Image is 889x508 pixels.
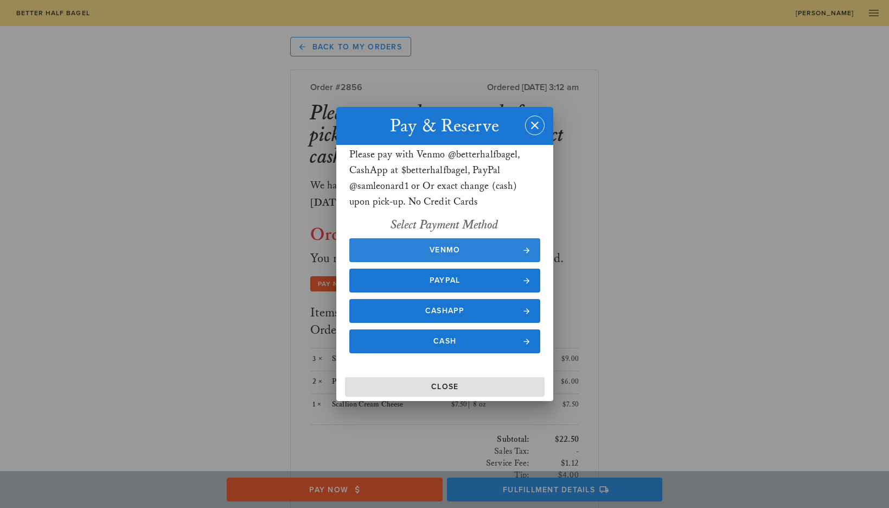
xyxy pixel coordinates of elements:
[349,299,540,323] button: CashApp
[349,329,540,353] button: Cash
[349,382,540,391] span: Close
[349,147,540,209] p: Please pay with Venmo @betterhalfbagel, CashApp at $betterhalfbagel, PayPal @samleonard1 or Or ex...
[360,245,529,255] span: Venmo
[360,306,529,315] span: CashApp
[349,217,540,234] h2: Select Payment Method
[349,269,540,293] button: Paypal
[360,336,529,346] span: Cash
[390,115,499,137] span: Pay & Reserve
[349,238,540,262] button: Venmo
[360,276,529,285] span: Paypal
[345,377,545,397] button: Close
